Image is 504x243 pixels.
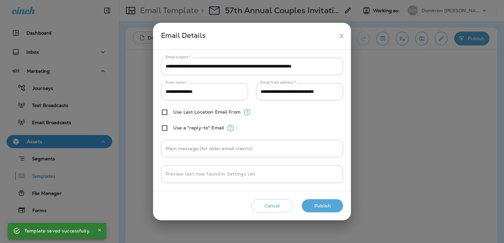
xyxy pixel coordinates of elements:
button: Publish [302,199,343,213]
div: Email Details [161,30,335,42]
label: Use Last Location Email From [173,109,240,115]
label: Email subject [166,55,191,60]
div: Template saved successfully. [24,225,90,237]
label: From name [166,80,187,85]
label: Use a "reply-to" Email [173,125,224,130]
label: Email from address [261,80,296,85]
button: close [335,30,348,42]
button: Close [96,226,104,234]
button: Cancel [251,199,293,213]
